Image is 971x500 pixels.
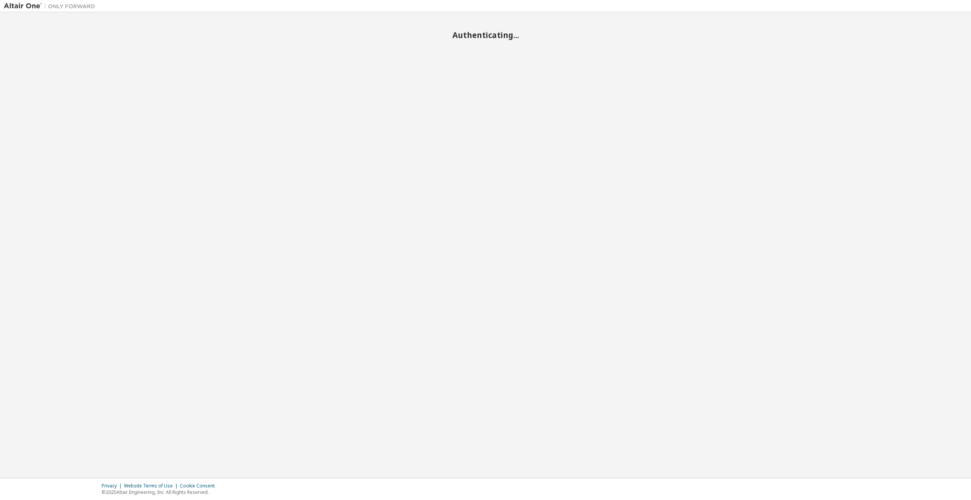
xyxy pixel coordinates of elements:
[4,2,99,10] img: Altair One
[102,483,124,489] div: Privacy
[102,489,219,495] p: © 2025 Altair Engineering, Inc. All Rights Reserved.
[180,483,219,489] div: Cookie Consent
[4,30,967,40] h2: Authenticating...
[124,483,180,489] div: Website Terms of Use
